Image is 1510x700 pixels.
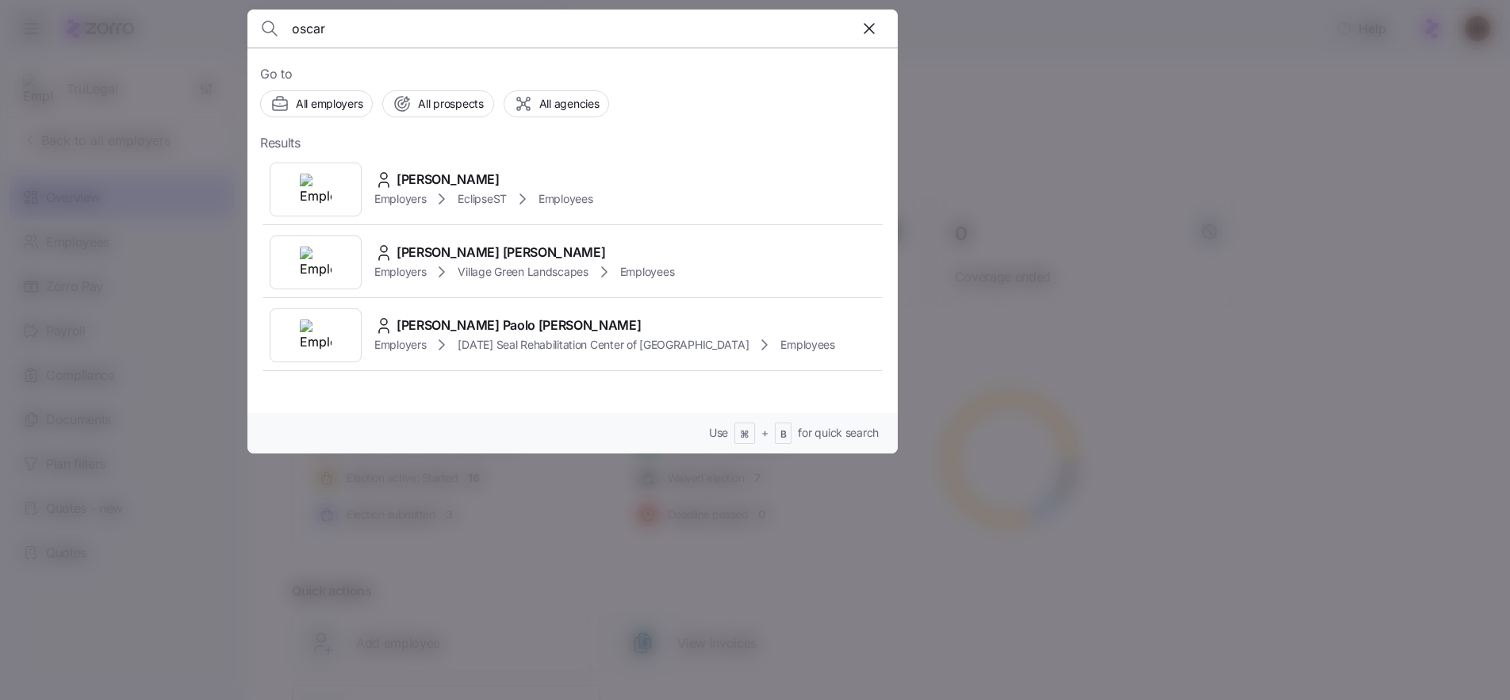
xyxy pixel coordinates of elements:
button: All prospects [382,90,493,117]
button: All employers [260,90,373,117]
span: Employers [374,264,426,280]
span: Employees [538,191,592,207]
span: Use [709,425,728,441]
span: All employers [296,96,362,112]
span: ⌘ [740,428,749,442]
span: Go to [260,64,885,84]
span: + [761,425,768,441]
span: Village Green Landscapes [458,264,588,280]
span: All agencies [539,96,600,112]
span: EclipseST [458,191,506,207]
span: Results [260,133,301,153]
span: B [780,428,787,442]
img: Employer logo [300,174,332,205]
img: Employer logo [300,247,332,278]
img: Employer logo [300,319,332,351]
span: [PERSON_NAME] Paolo [PERSON_NAME] [397,316,641,335]
span: [PERSON_NAME] [397,170,500,189]
button: All agencies [504,90,610,117]
span: Employers [374,337,426,353]
span: [DATE] Seal Rehabilitation Center of [GEOGRAPHIC_DATA] [458,337,749,353]
span: Employees [780,337,834,353]
span: Employers [374,191,426,207]
span: Employees [620,264,674,280]
span: [PERSON_NAME] [PERSON_NAME] [397,243,605,262]
span: All prospects [418,96,483,112]
span: for quick search [798,425,879,441]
